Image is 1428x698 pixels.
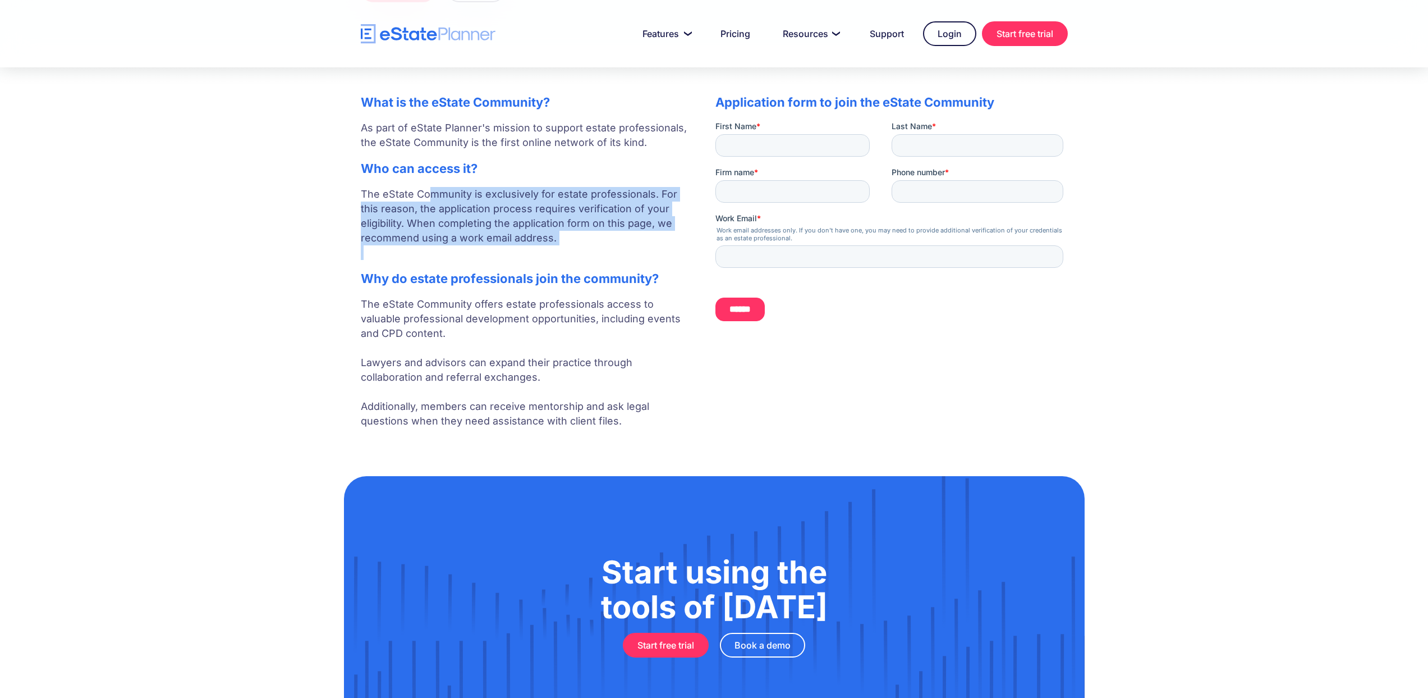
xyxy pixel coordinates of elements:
[361,271,693,286] h2: Why do estate professionals join the community?
[715,95,1068,110] h2: Application form to join the eState Community
[923,21,976,46] a: Login
[400,555,1028,624] h1: Start using the tools of [DATE]
[707,22,764,45] a: Pricing
[361,121,693,150] p: As part of eState Planner's mission to support estate professionals, the eState Community is the ...
[720,633,805,658] a: Book a demo
[361,95,693,110] h2: What is the eState Community?
[361,297,693,428] p: The eState Community offers estate professionals access to valuable professional development oppo...
[361,24,495,44] a: home
[856,22,917,45] a: Support
[982,21,1068,46] a: Start free trial
[361,161,693,176] h2: Who can access it?
[361,187,693,260] p: The eState Community is exclusively for estate professionals. For this reason, the application pr...
[623,633,709,658] a: Start free trial
[715,121,1068,331] iframe: Form 0
[629,22,701,45] a: Features
[769,22,851,45] a: Resources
